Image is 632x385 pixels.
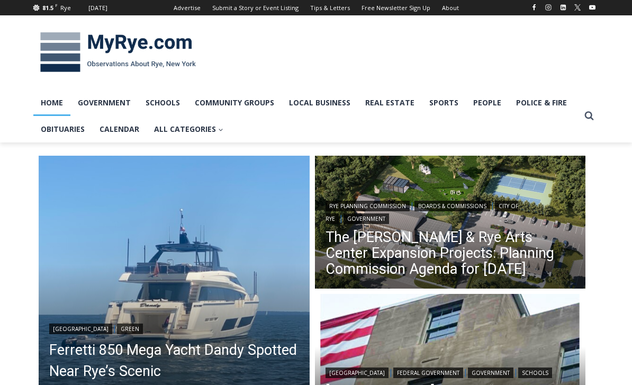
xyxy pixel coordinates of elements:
span: 81.5 [42,4,53,12]
a: Real Estate [358,89,422,116]
a: Schools [518,368,552,378]
div: | | | [326,365,575,378]
span: All Categories [154,123,223,135]
a: Obituaries [33,116,92,142]
a: Schools [138,89,187,116]
a: Boards & Commissions [414,201,490,211]
a: Instagram [542,1,555,14]
a: The [PERSON_NAME] & Rye Arts Center Expansion Projects: Planning Commission Agenda for [DATE] [326,229,575,277]
a: Linkedin [557,1,570,14]
a: Federal Government [393,368,463,378]
a: City of Rye [326,201,518,224]
a: X [571,1,584,14]
a: People [466,89,509,116]
a: [GEOGRAPHIC_DATA] [49,324,112,334]
a: Community Groups [187,89,282,116]
a: Read More The Osborn & Rye Arts Center Expansion Projects: Planning Commission Agenda for Tuesday... [315,156,586,291]
div: | | | [326,199,575,224]
a: Calendar [92,116,147,142]
nav: Primary Navigation [33,89,580,143]
a: [GEOGRAPHIC_DATA] [326,368,389,378]
div: [DATE] [88,3,107,13]
a: Facebook [528,1,540,14]
div: | [49,321,299,334]
a: Government [468,368,513,378]
a: Government [344,213,389,224]
img: (PHOTO: The Rye Arts Center has developed a conceptual plan and renderings for the development of... [315,156,586,291]
a: Green [117,324,143,334]
a: Home [33,89,70,116]
a: Sports [422,89,466,116]
a: All Categories [147,116,231,142]
a: Government [70,89,138,116]
a: Police & Fire [509,89,574,116]
span: F [55,2,58,8]
div: Rye [60,3,71,13]
a: Rye Planning Commission [326,201,410,211]
a: YouTube [586,1,599,14]
img: MyRye.com [33,25,203,80]
a: Local Business [282,89,358,116]
button: View Search Form [580,106,599,126]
